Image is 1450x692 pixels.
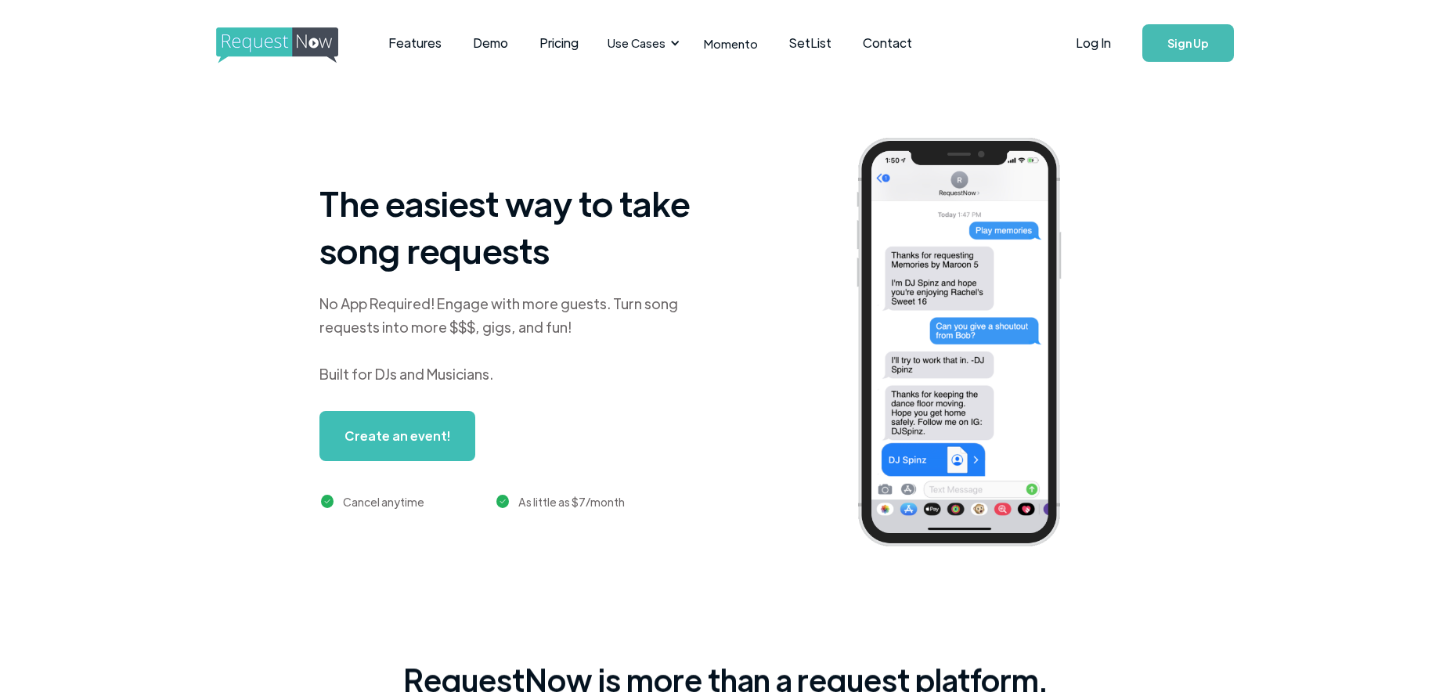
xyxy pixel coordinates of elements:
a: Contact [847,19,928,67]
div: Use Cases [608,34,665,52]
img: requestnow logo [216,27,367,63]
a: Log In [1060,16,1127,70]
a: Demo [457,19,524,67]
div: Use Cases [598,19,684,67]
h1: The easiest way to take song requests [319,179,711,273]
div: Cancel anytime [343,492,424,511]
img: green checkmark [321,495,334,508]
a: Sign Up [1142,24,1234,62]
a: SetList [774,19,847,67]
a: Features [373,19,457,67]
a: Create an event! [319,411,475,461]
img: iphone screenshot [839,127,1103,563]
img: green checkmark [496,495,510,508]
a: Momento [688,20,774,67]
div: As little as $7/month [518,492,625,511]
div: No App Required! Engage with more guests. Turn song requests into more $$$, gigs, and fun! Built ... [319,292,711,386]
a: Pricing [524,19,594,67]
a: home [216,27,334,59]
